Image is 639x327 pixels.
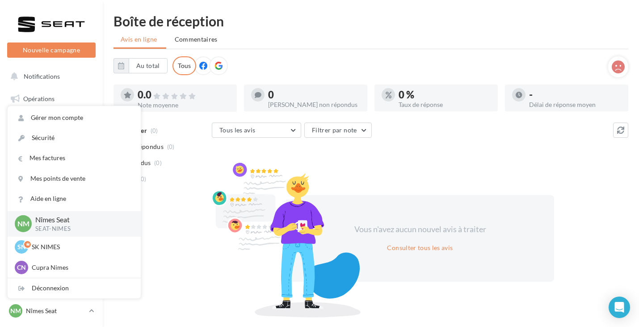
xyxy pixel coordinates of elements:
[5,157,97,176] a: Campagnes
[399,102,491,108] div: Taux de réponse
[268,90,360,100] div: 0
[8,128,141,148] a: Sécurité
[5,276,97,302] a: Campagnes DataOnDemand
[5,201,97,220] a: Médiathèque
[8,278,141,298] div: Déconnexion
[122,142,164,151] span: Non répondus
[5,111,97,131] a: Boîte de réception
[10,306,21,315] span: Nm
[399,90,491,100] div: 0 %
[172,56,196,75] div: Tous
[24,72,60,80] span: Notifications
[609,297,630,318] div: Open Intercom Messenger
[5,246,97,272] a: PLV et print personnalisable
[154,159,162,166] span: (0)
[268,102,360,108] div: [PERSON_NAME] non répondus
[17,242,26,251] span: SN
[8,169,141,189] a: Mes points de vente
[32,242,130,251] p: SK NIMES
[32,263,130,272] p: Cupra Nimes
[5,135,97,153] a: Visibilité en ligne
[529,90,621,100] div: -
[23,95,55,102] span: Opérations
[17,263,26,272] span: CN
[17,219,29,229] span: Nm
[8,148,141,168] a: Mes factures
[212,123,301,138] button: Tous les avis
[219,126,256,134] span: Tous les avis
[139,175,147,183] span: (0)
[114,58,168,73] button: Au total
[8,108,141,128] a: Gérer mon compte
[7,302,96,319] a: Nm Nîmes Seat
[8,189,141,209] a: Aide en ligne
[175,35,218,44] span: Commentaires
[343,224,497,235] div: Vous n'avez aucun nouvel avis à traiter
[529,102,621,108] div: Délai de réponse moyen
[5,67,94,86] button: Notifications
[35,215,126,225] p: Nîmes Seat
[5,89,97,108] a: Opérations
[383,242,456,253] button: Consulter tous les avis
[304,123,372,138] button: Filtrer par note
[5,224,97,242] a: Calendrier
[35,225,126,233] p: SEAT-NIMES
[26,306,85,315] p: Nîmes Seat
[138,90,230,100] div: 0.0
[138,102,230,108] div: Note moyenne
[114,14,628,28] div: Boîte de réception
[167,143,175,150] span: (0)
[7,42,96,58] button: Nouvelle campagne
[129,58,168,73] button: Au total
[5,179,97,198] a: Contacts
